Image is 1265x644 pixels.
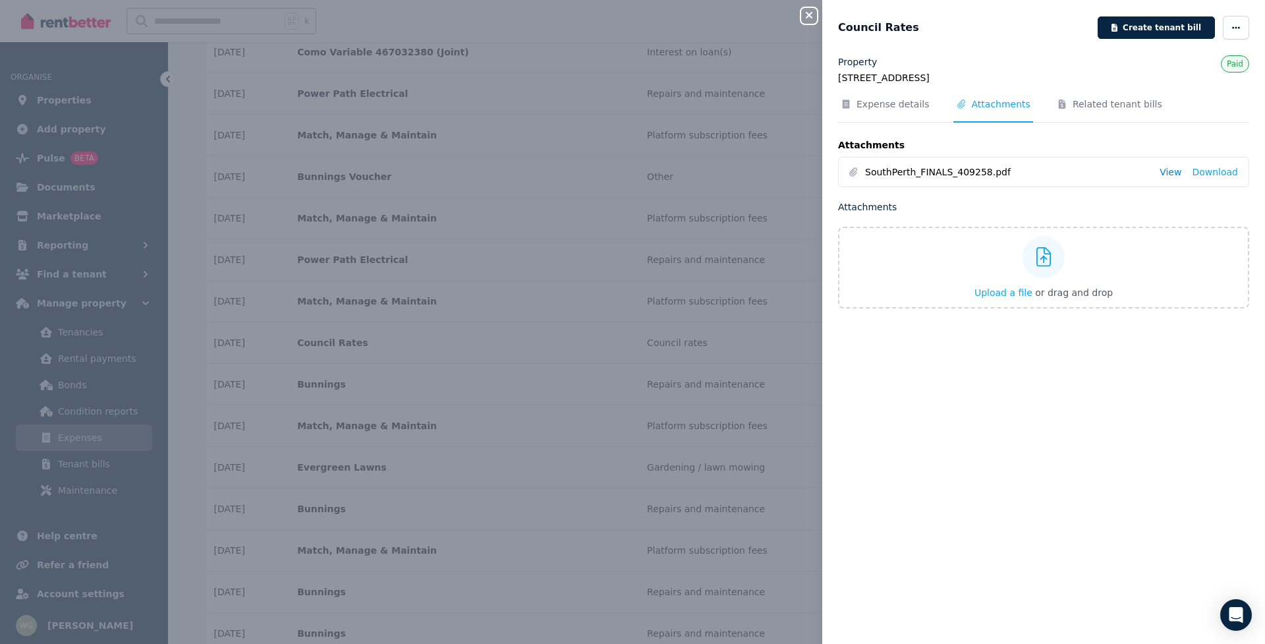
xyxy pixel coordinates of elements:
[1192,165,1238,179] a: Download
[974,286,1113,299] button: Upload a file or drag and drop
[972,98,1030,111] span: Attachments
[838,55,877,69] label: Property
[1035,287,1113,298] span: or drag and drop
[1220,599,1252,631] div: Open Intercom Messenger
[1160,165,1181,179] a: View
[838,138,1249,152] p: Attachments
[1073,98,1162,111] span: Related tenant bills
[974,287,1032,298] span: Upload a file
[865,165,1149,179] span: SouthPerth_FINALS_409258.pdf
[838,20,919,36] span: Council Rates
[857,98,930,111] span: Expense details
[1227,59,1243,69] span: Paid
[838,200,1249,214] p: Attachments
[1098,16,1215,39] button: Create tenant bill
[838,71,1249,84] legend: [STREET_ADDRESS]
[838,98,1249,123] nav: Tabs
